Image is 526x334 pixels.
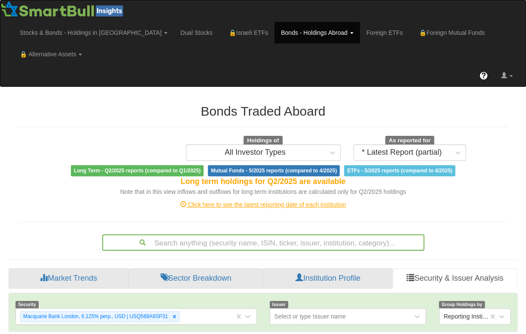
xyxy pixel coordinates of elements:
a: Foreign ETFs [360,22,409,43]
a: Security & Issuer Analysis [392,268,517,289]
div: Long term holdings for Q2/2025 are available [18,176,508,187]
a: Market Trends [9,268,128,289]
span: Holdings of [243,136,282,145]
div: All Investor Types [225,148,286,157]
div: * Latest Report (partial) [362,148,441,157]
span: Long Term - Q2/2025 reports (compared to Q1/2025) [71,165,204,176]
div: Macquarie Bank London, 6.125% perp., USD | USQ568A9SP31 [21,312,169,322]
div: Select or type Issuer name [274,312,346,321]
a: ? [473,65,494,86]
span: ETFs - 5/2025 reports (compared to 4/2025) [344,165,455,176]
span: ? [481,71,486,80]
img: Smartbull [0,0,127,18]
a: 🔒Israeli ETFs [219,22,274,43]
h2: Bonds Traded Aboard [18,104,508,118]
a: Bonds - Holdings Abroad [274,22,360,43]
div: Click here to see the latest reporting date of each institution [12,200,514,209]
div: Search anything (security name, ISIN, ticker, issuer, institution, category)... [103,235,423,250]
span: Issuer [270,301,289,308]
span: Group Holdings by [439,301,485,308]
span: As reported for [385,136,434,145]
a: 🔒 Alternative Assets [13,43,88,65]
span: Security [15,301,39,308]
a: Stocks & Bonds - Holdings in [GEOGRAPHIC_DATA] [13,22,174,43]
a: Institution Profile [263,268,392,289]
div: Reporting Institutions [444,312,489,321]
div: Note that in this view inflows and outflows for long term institutions are calculated only for Q2... [18,187,508,196]
span: Mutual Funds - 5/2025 reports (compared to 4/2025) [208,165,340,176]
a: Sector Breakdown [128,268,263,289]
a: Dual Stocks [174,22,219,43]
a: 🔒Foreign Mutual Funds [409,22,491,43]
